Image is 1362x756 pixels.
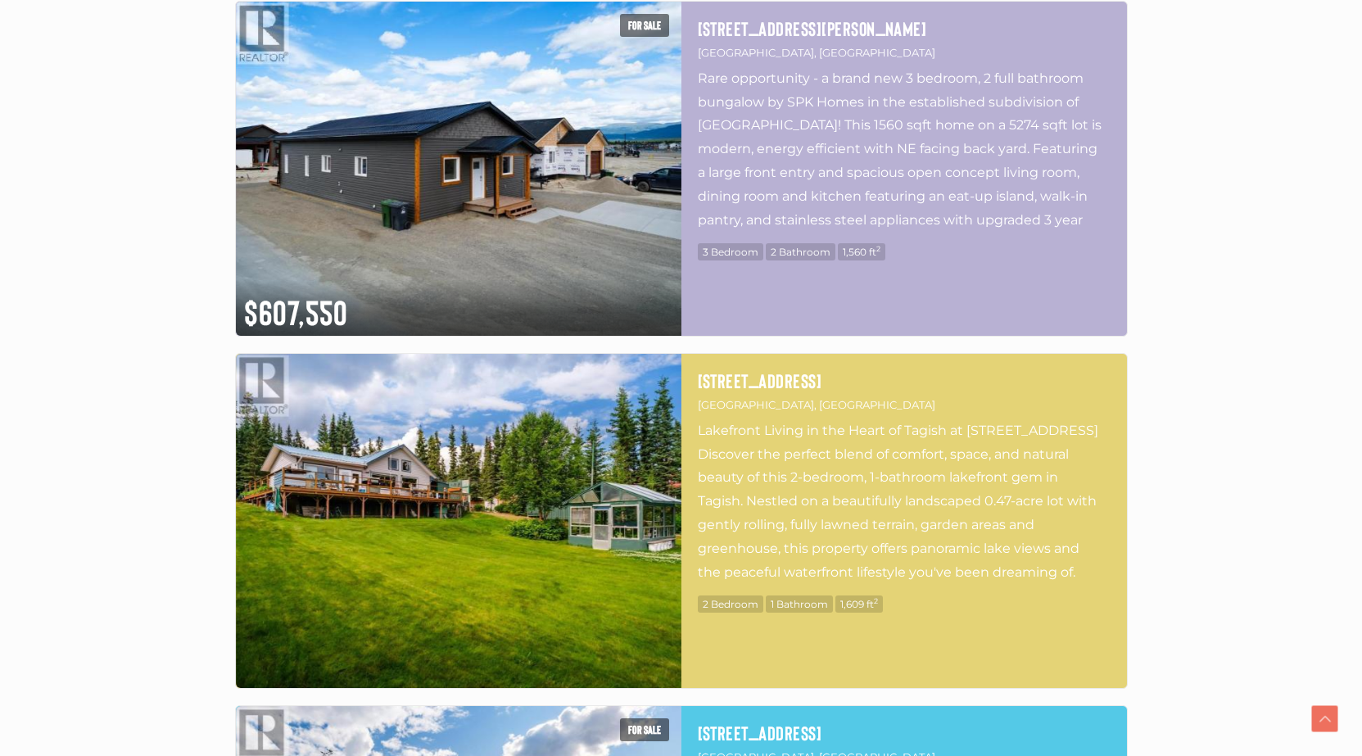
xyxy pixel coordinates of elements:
span: 1 Bathroom [766,595,833,613]
p: Lakefront Living in the Heart of Tagish at [STREET_ADDRESS] Discover the perfect blend of comfort... [698,419,1111,583]
span: 2 Bedroom [698,595,763,613]
img: 52 LAKEVIEW ROAD, Whitehorse South, Yukon [236,354,681,688]
span: For sale [620,718,669,741]
sup: 2 [876,244,880,253]
img: 26 BERYL PLACE, Whitehorse, Yukon [236,2,681,336]
p: [GEOGRAPHIC_DATA], [GEOGRAPHIC_DATA] [698,396,1111,414]
span: 2 Bathroom [766,243,835,260]
span: 3 Bedroom [698,243,763,260]
span: 1,560 ft [838,243,885,260]
p: Rare opportunity - a brand new 3 bedroom, 2 full bathroom bungalow by SPK Homes in the establishe... [698,67,1111,231]
a: [STREET_ADDRESS] [698,722,1111,744]
span: For sale [620,14,669,37]
div: $607,550 [236,280,681,336]
a: [STREET_ADDRESS] [698,370,1111,392]
sup: 2 [874,596,878,605]
span: 1,609 ft [835,595,883,613]
a: [STREET_ADDRESS][PERSON_NAME] [698,18,1111,39]
p: [GEOGRAPHIC_DATA], [GEOGRAPHIC_DATA] [698,43,1111,62]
